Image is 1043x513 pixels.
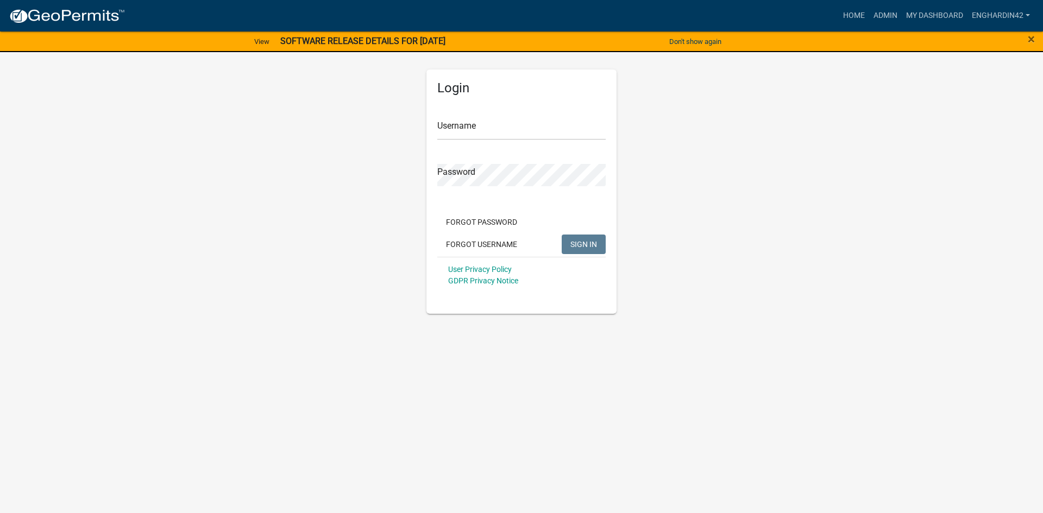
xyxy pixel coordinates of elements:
[250,33,274,50] a: View
[1028,33,1035,46] button: Close
[839,5,869,26] a: Home
[437,235,526,254] button: Forgot Username
[437,80,606,96] h5: Login
[562,235,606,254] button: SIGN IN
[280,36,445,46] strong: SOFTWARE RELEASE DETAILS FOR [DATE]
[1028,31,1035,47] span: ×
[570,239,597,248] span: SIGN IN
[869,5,902,26] a: Admin
[967,5,1034,26] a: EngHardin42
[448,265,512,274] a: User Privacy Policy
[437,212,526,232] button: Forgot Password
[665,33,726,50] button: Don't show again
[448,276,518,285] a: GDPR Privacy Notice
[902,5,967,26] a: My Dashboard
